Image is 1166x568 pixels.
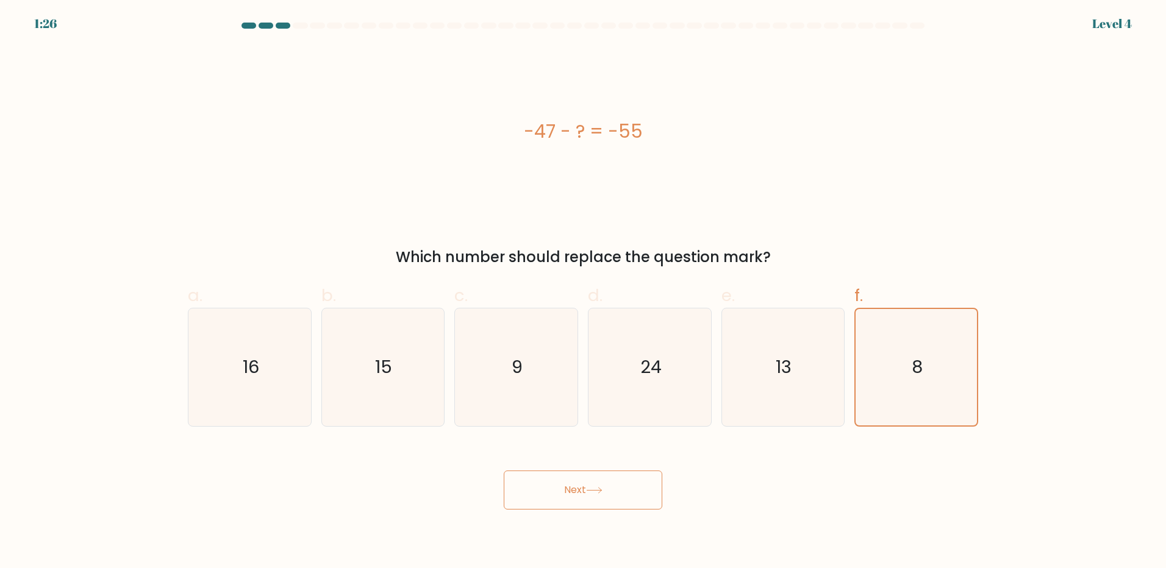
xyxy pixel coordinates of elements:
[512,355,523,379] text: 9
[454,283,468,307] span: c.
[321,283,336,307] span: b.
[640,355,662,379] text: 24
[721,283,735,307] span: e.
[34,15,57,33] div: 1:26
[912,355,923,379] text: 8
[854,283,863,307] span: f.
[195,246,971,268] div: Which number should replace the question mark?
[188,118,978,145] div: -47 - ? = -55
[588,283,603,307] span: d.
[243,355,259,379] text: 16
[376,355,393,379] text: 15
[188,283,202,307] span: a.
[1092,15,1132,33] div: Level 4
[776,355,792,379] text: 13
[504,470,662,509] button: Next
